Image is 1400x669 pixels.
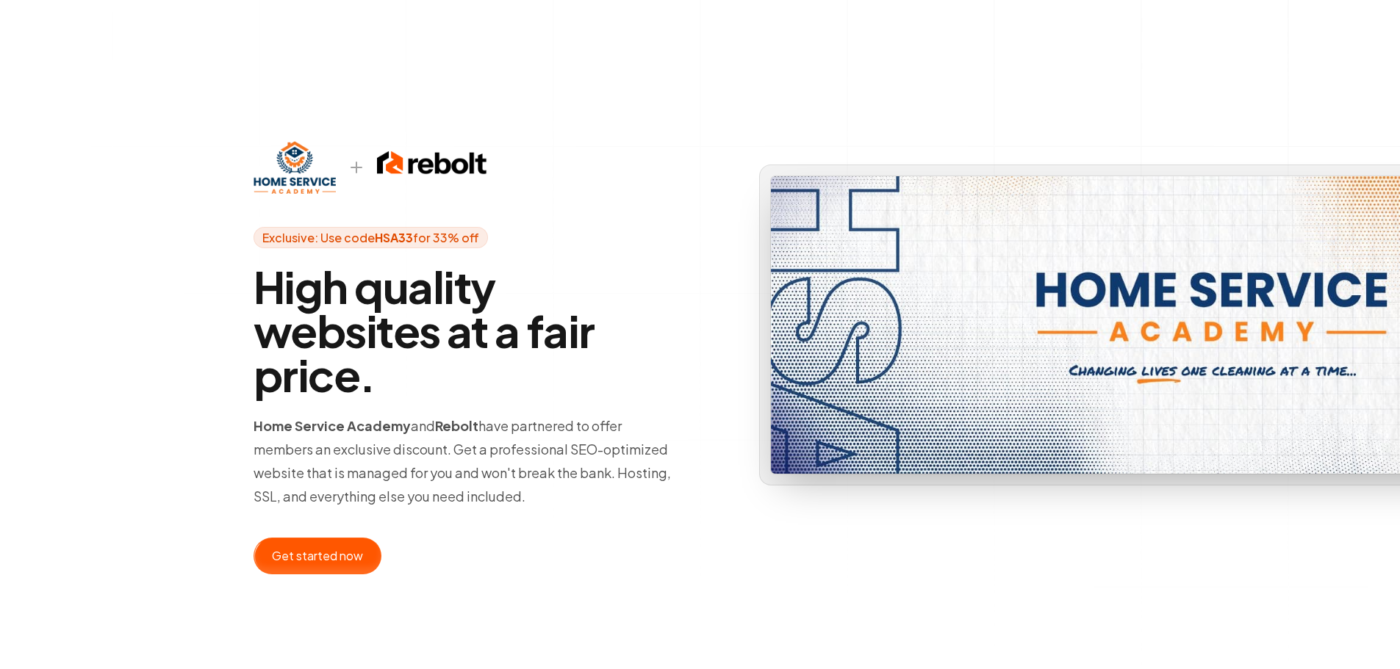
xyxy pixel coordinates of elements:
[375,230,413,245] strong: HSA33
[254,417,411,434] strong: Home Service Academy
[254,538,381,574] button: Get started now
[254,227,488,248] span: Exclusive: Use code for 33% off
[377,148,487,178] img: rebolt-full-dark.png
[254,141,336,194] img: hsa.webp
[254,264,677,397] h1: High quality websites at a fair price.
[254,414,677,508] p: and have partnered to offer members an exclusive discount. Get a professional SEO-optimized websi...
[435,417,478,434] strong: Rebolt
